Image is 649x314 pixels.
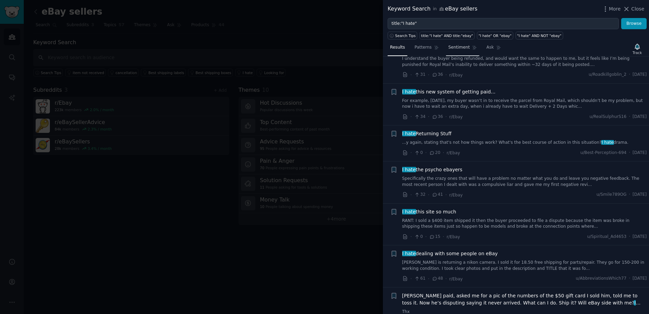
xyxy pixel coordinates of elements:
a: I hatedealing with some people on eBay [402,250,498,257]
span: · [428,275,429,282]
a: I understand the buyer being refunded, and would want the same to happen to me, but it feels like... [402,56,647,68]
span: this site so much [402,208,456,215]
span: the psycho ebayers [402,166,463,173]
span: Patterns [414,45,431,51]
a: RANT: I sold a $400 item shipped it then the buyer proceeded to file a dispute because the item w... [402,218,647,230]
span: dealing with some people on eBay [402,250,498,257]
span: · [629,150,630,156]
a: "I hate" AND NOT "ebay" [516,32,563,39]
span: I hate [402,300,636,313]
button: Browse [621,18,647,30]
button: Close [623,5,644,13]
a: Ask [484,42,503,56]
span: · [629,114,630,120]
span: r/Ebay [447,234,460,239]
span: Returning Stuff [402,130,452,137]
span: [DATE] [633,150,647,156]
span: · [425,233,427,240]
span: 61 [414,276,425,282]
span: · [443,149,444,156]
span: · [428,191,429,198]
span: 0 [414,150,423,156]
span: · [629,192,630,198]
span: · [629,72,630,78]
span: · [428,113,429,120]
span: · [410,113,412,120]
span: in [433,6,437,12]
a: I hatethe psycho ebayers [402,166,463,173]
span: u/Smile789OG [596,192,626,198]
span: 0 [414,234,423,240]
a: [PERSON_NAME] is returning a nikon camera. I sold it for 18.50 free shipping for parts/repair. Th... [402,260,647,272]
span: I hate [402,131,416,136]
span: Sentiment [448,45,470,51]
span: · [443,233,444,240]
span: Close [631,5,644,13]
span: r/Ebay [449,277,463,281]
button: Track [630,42,644,56]
span: · [445,71,447,78]
span: u/AbbreviationsWhich77 [576,276,627,282]
span: [DATE] [633,114,647,120]
a: [PERSON_NAME] paid, asked me for a pic of the numbers of the $50 gift card I sold him, told me to... [402,292,647,307]
span: Search Tips [395,33,416,38]
a: I hatethis site so much [402,208,456,215]
span: 32 [414,192,425,198]
a: Sentiment [446,42,479,56]
span: · [629,234,630,240]
span: · [445,113,447,120]
span: r/Ebay [449,115,463,119]
a: "I hate" OR "ebay" [477,32,513,39]
span: u/Spiritual_Ad4653 [587,234,627,240]
span: u/Best-Perception-694 [580,150,627,156]
a: For example, [DATE], my buyer wasn’t in to receive the parcel from Royal Mail, which shouldn’t be... [402,98,647,110]
span: r/Ebay [449,73,463,77]
div: title:"I hate" AND title:"ebay" [421,33,473,38]
a: Patterns [412,42,441,56]
a: I hatethis new system of getting paid… [402,88,496,95]
span: · [445,191,447,198]
span: · [410,149,412,156]
span: I hate [402,251,416,256]
a: Results [388,42,407,56]
a: Specifically the crazy ones that will have a problem no matter what you do and leave you negative... [402,176,647,188]
span: [DATE] [633,72,647,78]
span: u/RealSulphurS16 [590,114,627,120]
span: 36 [432,114,443,120]
span: [DATE] [633,192,647,198]
div: Track [633,50,642,55]
span: I hate [601,140,614,145]
a: ...y again, stating that's not how things work? What's the best course of action in this situatio... [402,140,647,146]
span: 31 [414,72,425,78]
span: 36 [432,72,443,78]
div: Keyword Search eBay sellers [388,5,478,13]
span: 41 [432,192,443,198]
a: title:"I hate" AND title:"ebay" [420,32,475,39]
span: I hate [402,209,416,214]
span: I hate [402,167,416,172]
div: "I hate" OR "ebay" [479,33,512,38]
span: Ask [486,45,494,51]
button: Search Tips [388,32,417,39]
div: "I hate" AND NOT "ebay" [517,33,561,38]
span: r/Ebay [447,151,460,155]
span: · [629,276,630,282]
span: · [410,275,412,282]
span: · [425,149,427,156]
span: r/Ebay [449,193,463,197]
span: · [410,233,412,240]
span: [DATE] [633,276,647,282]
a: I hateReturning Stuff [402,130,452,137]
span: [DATE] [633,234,647,240]
span: I hate [402,89,416,94]
span: · [445,275,447,282]
span: 15 [429,234,440,240]
span: this new system of getting paid… [402,88,496,95]
button: More [602,5,621,13]
span: · [410,191,412,198]
span: · [410,71,412,78]
span: 48 [432,276,443,282]
input: Try a keyword related to your business [388,18,619,30]
span: More [609,5,621,13]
